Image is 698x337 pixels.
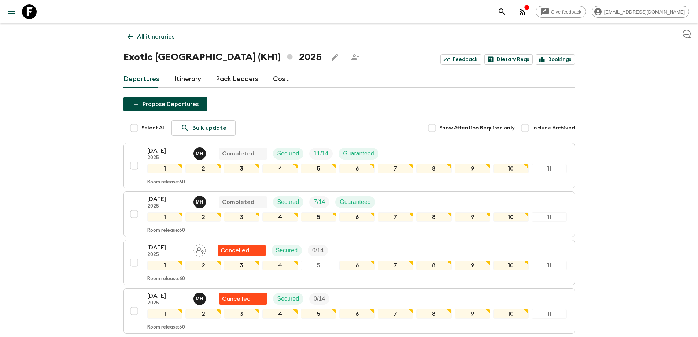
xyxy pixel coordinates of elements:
[147,204,188,209] p: 2025
[147,228,185,234] p: Room release: 60
[348,50,363,65] span: Share this itinerary
[532,309,567,319] div: 11
[123,191,575,237] button: [DATE]2025Mr. Heng Pringratana (Prefer name : James)CompletedSecuredTrip FillGuaranteed1234567891...
[273,70,289,88] a: Cost
[339,212,375,222] div: 6
[262,212,298,222] div: 4
[416,212,452,222] div: 8
[147,195,188,204] p: [DATE]
[147,300,188,306] p: 2025
[137,32,174,41] p: All itineraries
[174,70,201,88] a: Itinerary
[224,212,259,222] div: 3
[277,294,299,303] p: Secured
[309,196,329,208] div: Trip Fill
[123,288,575,334] button: [DATE]2025Mr. Heng Pringratana (Prefer name : James)Flash Pack cancellationSecuredTrip Fill123456...
[484,54,533,65] a: Dietary Reqs
[416,309,452,319] div: 8
[273,196,304,208] div: Secured
[301,164,336,173] div: 5
[273,148,304,160] div: Secured
[314,149,328,158] p: 11 / 14
[314,294,325,303] p: 0 / 14
[147,309,183,319] div: 1
[222,294,251,303] p: Cancelled
[455,212,490,222] div: 9
[536,6,586,18] a: Give feedback
[547,9,586,15] span: Give feedback
[193,295,207,301] span: Mr. Heng Pringratana (Prefer name : James)
[123,240,575,285] button: [DATE]2025Assign pack leaderFlash Pack cancellationSecuredTrip Fill1234567891011Room release:60
[416,164,452,173] div: 8
[262,164,298,173] div: 4
[328,50,342,65] button: Edit this itinerary
[171,120,236,136] a: Bulk update
[224,261,259,270] div: 3
[277,198,299,206] p: Secured
[495,4,509,19] button: search adventures
[147,261,183,270] div: 1
[339,309,375,319] div: 6
[343,149,374,158] p: Guaranteed
[378,261,413,270] div: 7
[4,4,19,19] button: menu
[339,261,375,270] div: 6
[309,148,333,160] div: Trip Fill
[123,70,159,88] a: Departures
[301,261,336,270] div: 5
[147,292,188,300] p: [DATE]
[123,29,178,44] a: All itineraries
[378,164,413,173] div: 7
[123,50,322,65] h1: Exotic [GEOGRAPHIC_DATA] (KH1) 2025
[147,155,188,161] p: 2025
[440,54,481,65] a: Feedback
[532,212,567,222] div: 11
[123,143,575,188] button: [DATE]2025Mr. Heng Pringratana (Prefer name : James)CompletedSecuredTrip FillGuaranteed1234567891...
[147,146,188,155] p: [DATE]
[185,309,221,319] div: 2
[314,198,325,206] p: 7 / 14
[262,309,298,319] div: 4
[193,246,206,252] span: Assign pack leader
[147,276,185,282] p: Room release: 60
[123,97,207,111] button: Propose Departures
[224,309,259,319] div: 3
[219,293,267,305] div: Flash Pack cancellation
[221,246,249,255] p: Cancelled
[439,124,515,132] span: Show Attention Required only
[378,309,413,319] div: 7
[493,212,529,222] div: 10
[141,124,166,132] span: Select All
[532,164,567,173] div: 11
[147,243,188,252] p: [DATE]
[536,54,575,65] a: Bookings
[218,245,266,256] div: Flash Pack cancellation
[193,293,207,305] button: MH
[147,164,183,173] div: 1
[455,309,490,319] div: 9
[600,9,689,15] span: [EMAIL_ADDRESS][DOMAIN_NAME]
[276,246,298,255] p: Secured
[216,70,258,88] a: Pack Leaders
[378,212,413,222] div: 7
[193,150,207,155] span: Mr. Heng Pringratana (Prefer name : James)
[592,6,689,18] div: [EMAIL_ADDRESS][DOMAIN_NAME]
[272,245,302,256] div: Secured
[193,198,207,204] span: Mr. Heng Pringratana (Prefer name : James)
[493,164,529,173] div: 10
[455,261,490,270] div: 9
[339,164,375,173] div: 6
[309,293,329,305] div: Trip Fill
[493,309,529,319] div: 10
[455,164,490,173] div: 9
[185,212,221,222] div: 2
[312,246,324,255] p: 0 / 14
[224,164,259,173] div: 3
[196,296,203,302] p: M H
[273,293,304,305] div: Secured
[147,179,185,185] p: Room release: 60
[222,149,254,158] p: Completed
[185,261,221,270] div: 2
[301,212,336,222] div: 5
[192,124,226,132] p: Bulk update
